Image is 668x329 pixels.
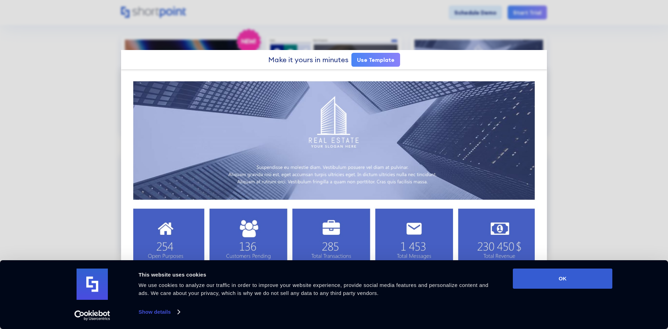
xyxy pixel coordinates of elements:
div: This website uses cookies [138,271,497,279]
img: logo [77,269,108,300]
a: Show details [138,307,180,317]
a: Usercentrics Cookiebot - opens in a new window [62,310,123,321]
div: Make it yours in minutes [268,56,349,63]
button: OK [513,269,612,289]
a: Use Template [351,53,400,67]
span: We use cookies to analyze our traffic in order to improve your website experience, provide social... [138,282,488,296]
